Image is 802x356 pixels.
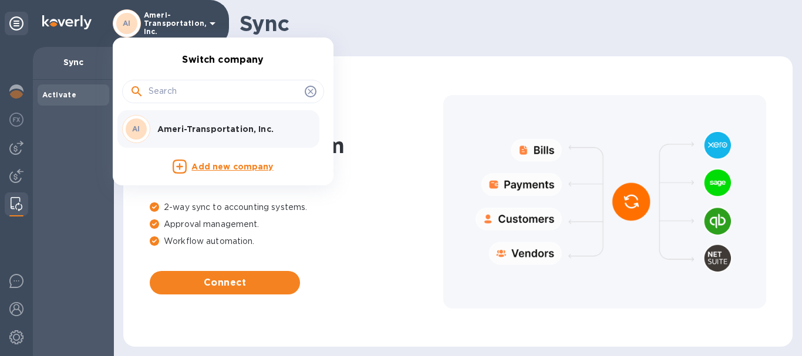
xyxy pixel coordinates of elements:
p: Ameri-Transportation, Inc. [157,123,305,135]
b: AI [132,124,140,133]
p: Add new company [191,161,273,174]
input: Search [149,83,300,100]
iframe: Chat Widget [539,19,802,356]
